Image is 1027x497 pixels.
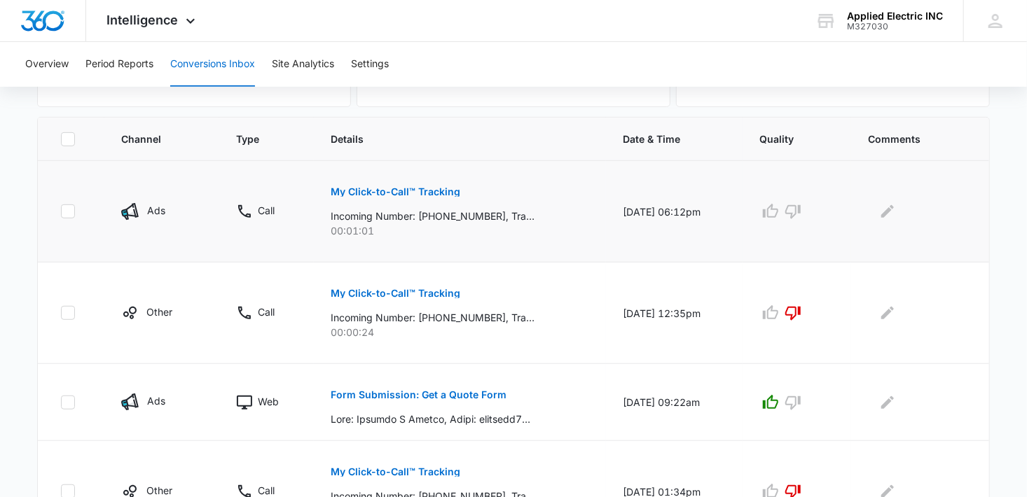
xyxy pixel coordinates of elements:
[331,467,460,477] p: My Click-to-Call™ Tracking
[121,132,183,146] span: Channel
[147,203,165,218] p: Ads
[331,175,460,209] button: My Click-to-Call™ Tracking
[331,310,535,325] p: Incoming Number: [PHONE_NUMBER], Tracking Number: [PHONE_NUMBER], Ring To: [PHONE_NUMBER], Caller...
[623,132,705,146] span: Date & Time
[876,391,899,414] button: Edit Comments
[331,455,460,489] button: My Click-to-Call™ Tracking
[146,304,172,319] p: Other
[331,412,535,426] p: Lore: Ipsumdo S Ametco, Adipi: elitsedd72@eiusm.tem, Incid: 7817639655, Utlabor: 17978 Etdolor Ma...
[331,223,589,238] p: 00:01:01
[170,42,255,87] button: Conversions Inbox
[606,161,743,262] td: [DATE] 06:12pm
[351,42,389,87] button: Settings
[272,42,334,87] button: Site Analytics
[606,262,743,364] td: [DATE] 12:35pm
[876,302,899,324] button: Edit Comments
[147,393,165,408] p: Ads
[331,325,589,339] p: 00:00:24
[85,42,153,87] button: Period Reports
[258,394,279,409] p: Web
[331,390,506,400] p: Form Submission: Get a Quote Form
[331,187,460,197] p: My Click-to-Call™ Tracking
[258,203,275,218] p: Call
[759,132,814,146] span: Quality
[847,22,943,31] div: account id
[331,132,569,146] span: Details
[258,304,275,319] p: Call
[847,10,943,22] div: account name
[107,13,179,27] span: Intelligence
[606,364,743,441] td: [DATE] 09:22am
[331,209,535,223] p: Incoming Number: [PHONE_NUMBER], Tracking Number: [PHONE_NUMBER], Ring To: [PHONE_NUMBER], Caller...
[25,42,69,87] button: Overview
[331,378,506,412] button: Form Submission: Get a Quote Form
[331,276,460,310] button: My Click-to-Call™ Tracking
[868,132,946,146] span: Comments
[876,200,899,223] button: Edit Comments
[236,132,277,146] span: Type
[331,288,460,298] p: My Click-to-Call™ Tracking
